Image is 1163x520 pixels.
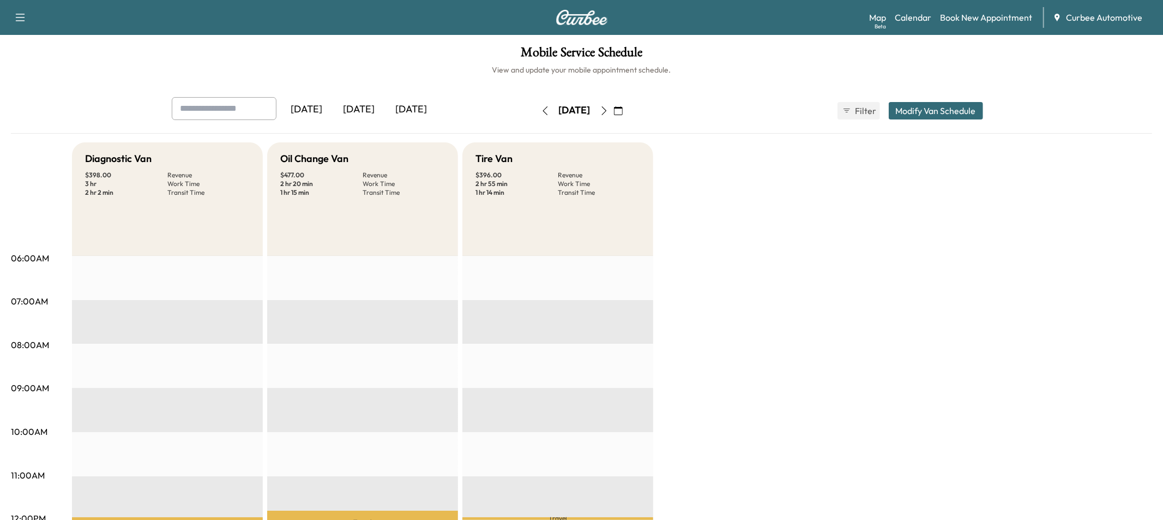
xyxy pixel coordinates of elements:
a: Calendar [895,11,931,24]
button: Filter [837,102,880,119]
p: Revenue [363,171,445,180]
h5: Oil Change Van [280,151,348,166]
p: Revenue [167,171,250,180]
p: 11:00AM [11,469,45,482]
h5: Diagnostic Van [85,151,152,166]
div: [DATE] [281,97,333,122]
p: 10:00AM [11,425,47,438]
h1: Mobile Service Schedule [11,46,1152,64]
p: Revenue [558,171,640,180]
p: Travel [462,517,653,520]
p: Transit Time [558,188,640,197]
p: 06:00AM [11,252,49,265]
span: Filter [855,104,875,117]
p: Work Time [363,180,445,188]
p: $ 477.00 [280,171,363,180]
p: Work Time [558,180,640,188]
p: 09:00AM [11,381,49,395]
p: 1 hr 14 min [475,188,558,197]
p: Transit Time [363,188,445,197]
p: Work Time [167,180,250,188]
p: 1 hr 15 min [280,188,363,197]
div: Beta [875,22,886,31]
p: 2 hr 20 min [280,180,363,188]
p: 2 hr 55 min [475,180,558,188]
a: Book New Appointment [940,11,1032,24]
div: [DATE] [559,104,590,117]
a: MapBeta [869,11,886,24]
h5: Tire Van [475,151,513,166]
p: 07:00AM [11,295,48,308]
div: [DATE] [333,97,385,122]
p: $ 396.00 [475,171,558,180]
p: 08:00AM [11,338,49,351]
p: $ 398.00 [85,171,167,180]
p: Transit Time [167,188,250,197]
h6: View and update your mobile appointment schedule. [11,64,1152,75]
span: Curbee Automotive [1066,11,1142,24]
p: 3 hr [85,180,167,188]
img: Curbee Logo [556,10,608,25]
div: [DATE] [385,97,438,122]
p: 2 hr 2 min [85,188,167,197]
button: Modify Van Schedule [889,102,983,119]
